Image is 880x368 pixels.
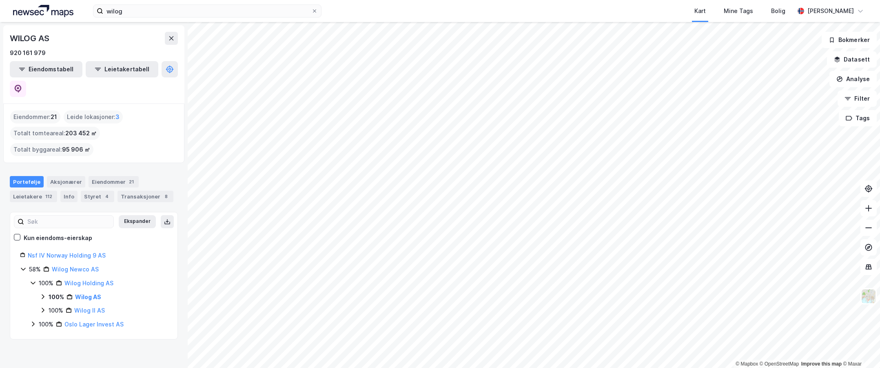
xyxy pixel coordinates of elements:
[60,191,78,202] div: Info
[736,361,758,367] a: Mapbox
[838,90,877,107] button: Filter
[10,127,100,140] div: Totalt tomteareal :
[10,191,57,202] div: Leietakere
[29,264,41,274] div: 58%
[51,112,57,122] span: 21
[89,176,139,187] div: Eiendommer
[827,51,877,68] button: Datasett
[839,329,880,368] div: Kontrollprogram for chat
[10,61,82,77] button: Eiendomstabell
[839,110,877,126] button: Tags
[39,320,53,329] div: 100%
[822,32,877,48] button: Bokmerker
[10,48,46,58] div: 920 161 979
[127,178,135,186] div: 21
[52,266,99,273] a: Wilog Newco AS
[103,192,111,201] div: 4
[10,143,93,156] div: Totalt byggareal :
[10,176,44,187] div: Portefølje
[49,306,63,315] div: 100%
[839,329,880,368] iframe: Chat Widget
[65,128,97,138] span: 203 452 ㎡
[75,293,101,300] a: Wilog AS
[10,32,51,45] div: WILOG AS
[49,292,64,302] div: 100%
[47,176,85,187] div: Aksjonærer
[103,5,311,17] input: Søk på adresse, matrikkel, gårdeiere, leietakere eller personer
[829,71,877,87] button: Analyse
[13,5,73,17] img: logo.a4113a55bc3d86da70a041830d287a7e.svg
[771,6,785,16] div: Bolig
[86,61,158,77] button: Leietakertabell
[74,307,105,314] a: Wilog II AS
[64,280,113,286] a: Wilog Holding AS
[119,215,156,228] button: Ekspander
[39,278,53,288] div: 100%
[24,216,113,228] input: Søk
[760,361,799,367] a: OpenStreetMap
[10,110,60,123] div: Eiendommer :
[44,192,54,201] div: 112
[807,6,854,16] div: [PERSON_NAME]
[81,191,114,202] div: Styret
[861,289,876,304] img: Z
[801,361,842,367] a: Improve this map
[162,192,170,201] div: 8
[64,110,123,123] div: Leide lokasjoner :
[724,6,753,16] div: Mine Tags
[24,233,92,243] div: Kun eiendoms-eierskap
[694,6,706,16] div: Kart
[115,112,120,122] span: 3
[28,252,106,259] a: Nsf IV Norway Holding 9 AS
[62,145,90,154] span: 95 906 ㎡
[117,191,173,202] div: Transaksjoner
[64,321,124,328] a: Oslo Lager Invest AS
